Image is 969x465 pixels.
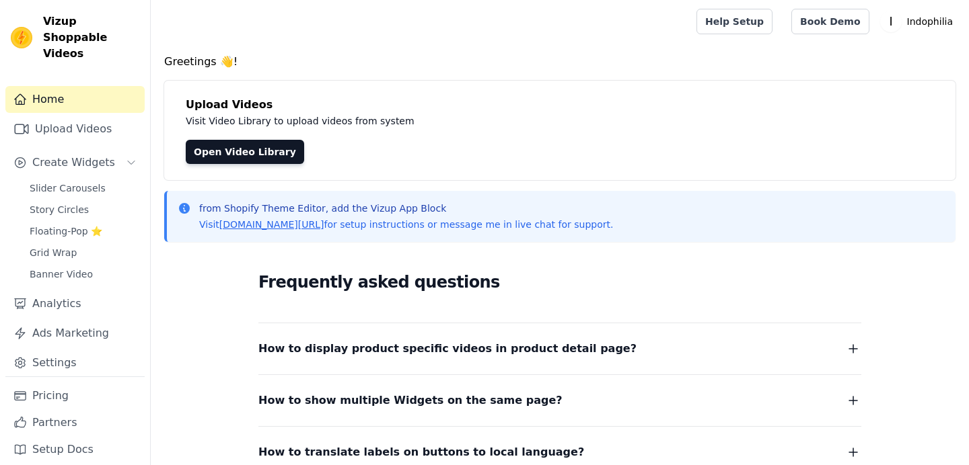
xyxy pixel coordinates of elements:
p: Visit Video Library to upload videos from system [186,113,789,129]
span: How to display product specific videos in product detail page? [258,339,637,358]
a: Floating-Pop ⭐ [22,222,145,241]
a: Slider Carousels [22,179,145,198]
span: Story Circles [30,203,89,216]
p: Visit for setup instructions or message me in live chat for support. [199,218,613,231]
a: [DOMAIN_NAME][URL] [219,219,324,230]
a: Setup Docs [5,436,145,463]
a: Banner Video [22,265,145,284]
a: Story Circles [22,200,145,219]
span: How to show multiple Widgets on the same page? [258,391,563,410]
img: Vizup [11,27,32,48]
button: How to translate labels on buttons to local language? [258,443,861,462]
a: Analytics [5,290,145,317]
a: Partners [5,409,145,436]
a: Pricing [5,382,145,409]
h2: Frequently asked questions [258,269,861,296]
a: Open Video Library [186,140,304,164]
a: Home [5,86,145,113]
span: How to translate labels on buttons to local language? [258,443,584,462]
a: Book Demo [791,9,869,34]
span: Vizup Shoppable Videos [43,13,139,62]
button: Create Widgets [5,149,145,176]
button: How to display product specific videos in product detail page? [258,339,861,358]
text: I [889,15,892,28]
p: from Shopify Theme Editor, add the Vizup App Block [199,202,613,215]
button: I Indophilia [880,9,958,34]
p: Indophilia [902,9,958,34]
a: Settings [5,349,145,376]
span: Banner Video [30,267,93,281]
span: Grid Wrap [30,246,77,259]
a: Help Setup [696,9,773,34]
h4: Greetings 👋! [164,54,956,70]
span: Slider Carousels [30,181,106,195]
a: Grid Wrap [22,243,145,262]
h4: Upload Videos [186,97,934,113]
span: Floating-Pop ⭐ [30,224,102,238]
button: How to show multiple Widgets on the same page? [258,391,861,410]
span: Create Widgets [32,155,115,171]
a: Upload Videos [5,116,145,142]
a: Ads Marketing [5,320,145,347]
